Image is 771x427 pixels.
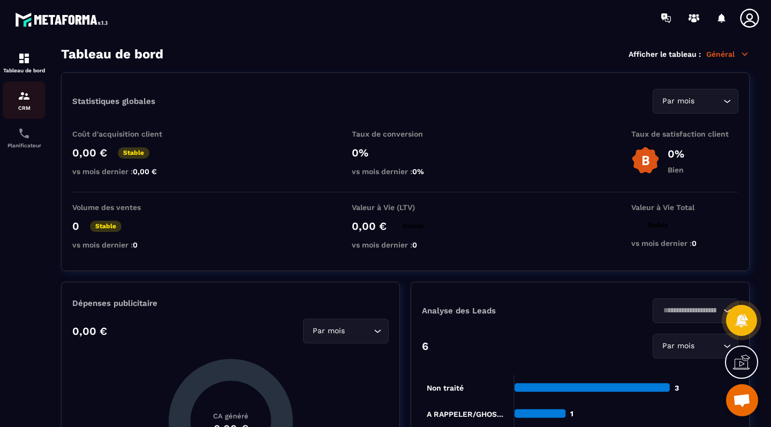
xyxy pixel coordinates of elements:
[422,340,428,353] p: 6
[706,49,750,59] p: Général
[72,146,107,159] p: 0,00 €
[352,167,459,176] p: vs mois dernier :
[660,340,697,352] span: Par mois
[3,105,46,111] p: CRM
[72,96,155,106] p: Statistiques globales
[310,325,347,337] span: Par mois
[3,119,46,156] a: schedulerschedulerPlanificateur
[653,89,738,114] div: Search for option
[668,147,684,160] p: 0%
[631,130,738,138] p: Taux de satisfaction client
[631,239,738,248] p: vs mois dernier :
[18,127,31,140] img: scheduler
[133,167,157,176] span: 0,00 €
[726,384,758,416] div: Ouvrir le chat
[61,47,163,62] h3: Tableau de bord
[72,167,179,176] p: vs mois dernier :
[15,10,111,29] img: logo
[90,221,122,232] p: Stable
[427,410,503,418] tspan: A RAPPELER/GHOS...
[3,143,46,148] p: Planificateur
[18,89,31,102] img: formation
[3,81,46,119] a: formationformationCRM
[668,166,684,174] p: Bien
[72,203,179,212] p: Volume des ventes
[412,241,417,249] span: 0
[427,384,464,392] tspan: Non traité
[697,340,721,352] input: Search for option
[642,220,674,231] p: Stable
[303,319,389,343] div: Search for option
[352,241,459,249] p: vs mois dernier :
[72,130,179,138] p: Coût d'acquisition client
[697,95,721,107] input: Search for option
[352,146,459,159] p: 0%
[72,325,107,338] p: 0,00 €
[352,130,459,138] p: Taux de conversion
[352,203,459,212] p: Valeur à Vie (LTV)
[3,44,46,81] a: formationformationTableau de bord
[692,239,697,248] span: 0
[3,68,46,73] p: Tableau de bord
[352,220,387,233] p: 0,00 €
[118,147,149,159] p: Stable
[72,241,179,249] p: vs mois dernier :
[660,95,697,107] span: Par mois
[653,298,738,323] div: Search for option
[18,52,31,65] img: formation
[631,203,738,212] p: Valeur à Vie Total
[422,306,580,316] p: Analyse des Leads
[133,241,138,249] span: 0
[72,298,389,308] p: Dépenses publicitaire
[629,50,701,58] p: Afficher le tableau :
[660,305,721,317] input: Search for option
[653,334,738,358] div: Search for option
[72,220,79,233] p: 0
[347,325,371,337] input: Search for option
[412,167,424,176] span: 0%
[631,146,660,175] img: b-badge-o.b3b20ee6.svg
[397,221,429,232] p: Stable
